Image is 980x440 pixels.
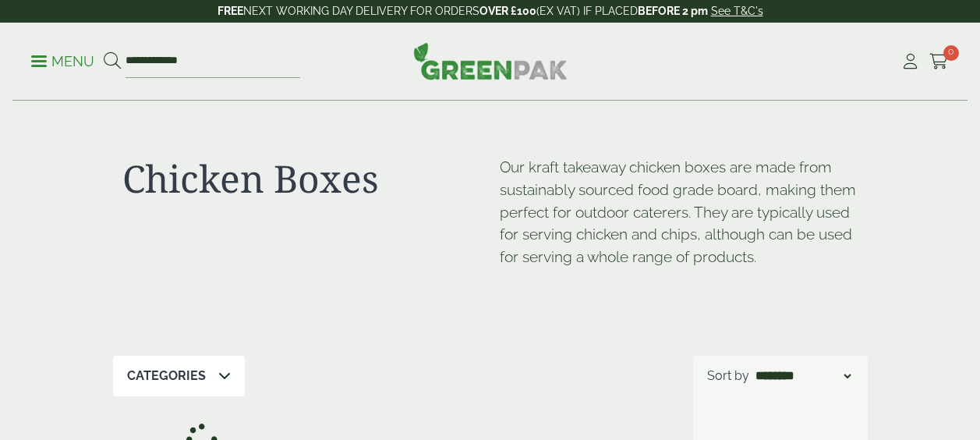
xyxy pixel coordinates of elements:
[711,5,763,17] a: See T&C's
[500,156,858,268] p: Our kraft takeaway chicken boxes are made from sustainably sourced food grade board, making them ...
[929,50,949,73] a: 0
[943,45,959,61] span: 0
[122,156,481,201] h1: Chicken Boxes
[413,42,568,80] img: GreenPak Supplies
[900,54,920,69] i: My Account
[707,367,749,385] p: Sort by
[479,5,536,17] strong: OVER £100
[31,52,94,71] p: Menu
[218,5,243,17] strong: FREE
[929,54,949,69] i: Cart
[752,367,854,385] select: Shop order
[127,367,206,385] p: Categories
[31,52,94,68] a: Menu
[638,5,708,17] strong: BEFORE 2 pm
